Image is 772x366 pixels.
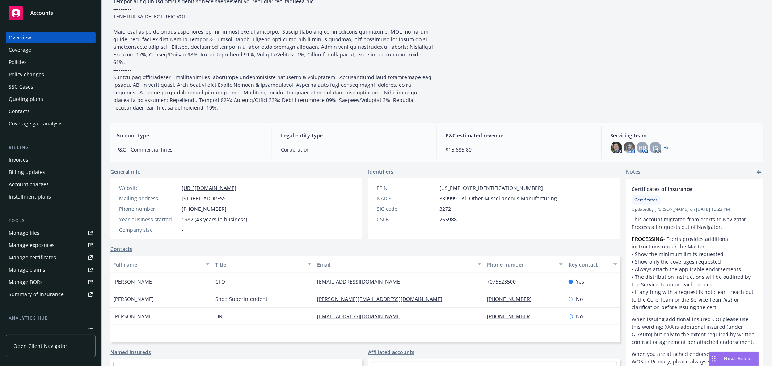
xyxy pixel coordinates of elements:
[611,132,758,139] span: Servicing team
[566,256,620,273] button: Key contact
[6,289,96,300] a: Summary of insurance
[6,106,96,117] a: Contacts
[439,216,457,223] span: 765988
[632,315,758,346] p: When issuing additional insured COI please use this wording: XXX is additional insured (under GL/...
[9,239,55,251] div: Manage exposures
[182,184,236,191] a: [URL][DOMAIN_NAME]
[576,312,583,320] span: No
[317,295,448,302] a: [PERSON_NAME][EMAIL_ADDRESS][DOMAIN_NAME]
[9,276,43,288] div: Manage BORs
[13,342,67,350] span: Open Client Navigator
[487,261,555,268] div: Phone number
[6,81,96,93] a: SSC Cases
[30,10,53,16] span: Accounts
[9,32,31,43] div: Overview
[377,195,436,202] div: NAICS
[6,118,96,129] a: Coverage gap analysis
[6,191,96,203] a: Installment plans
[484,256,566,273] button: Phone number
[624,142,635,153] img: photo
[110,256,212,273] button: Full name
[6,3,96,23] a: Accounts
[9,44,31,56] div: Coverage
[6,315,96,322] div: Analytics hub
[110,348,151,356] a: Named insureds
[9,81,33,93] div: SSC Cases
[6,239,96,251] a: Manage exposures
[215,278,225,285] span: CFO
[119,205,179,213] div: Phone number
[119,226,179,234] div: Company size
[439,184,543,192] span: [US_EMPLOYER_IDENTIFICATION_NUMBER]
[317,261,473,268] div: Email
[9,56,27,68] div: Policies
[9,69,44,80] div: Policy changes
[6,56,96,68] a: Policies
[487,295,538,302] a: [PHONE_NUMBER]
[110,245,132,253] a: Contacts
[653,144,658,152] span: JG
[182,216,247,223] span: 1982 (43 years in business)
[119,195,179,202] div: Mailing address
[182,226,183,234] span: -
[709,352,718,366] div: Drag to move
[113,278,154,285] span: [PERSON_NAME]
[9,325,69,336] div: Loss summary generator
[634,197,658,203] span: Certificates
[368,348,414,356] a: Affiliated accounts
[281,146,428,153] span: Corporation
[116,132,263,139] span: Account type
[446,132,593,139] span: P&C estimated revenue
[215,261,304,268] div: Title
[9,154,28,166] div: Invoices
[755,168,763,176] a: add
[113,312,154,320] span: [PERSON_NAME]
[9,106,30,117] div: Contacts
[215,295,267,303] span: Shop Superintendent
[9,227,39,239] div: Manage files
[6,154,96,166] a: Invoices
[113,261,202,268] div: Full name
[281,132,428,139] span: Legal entity type
[6,166,96,178] a: Billing updates
[639,144,646,152] span: HB
[632,185,739,193] span: Certificates of Insurance
[119,184,179,192] div: Website
[6,217,96,224] div: Tools
[215,312,222,320] span: HR
[317,313,408,320] a: [EMAIL_ADDRESS][DOMAIN_NAME]
[6,69,96,80] a: Policy changes
[377,205,436,213] div: SIC code
[6,44,96,56] a: Coverage
[9,166,45,178] div: Billing updates
[9,264,45,276] div: Manage claims
[9,118,63,129] div: Coverage gap analysis
[487,313,538,320] a: [PHONE_NUMBER]
[439,205,451,213] span: 3272
[9,289,64,300] div: Summary of insurance
[6,325,96,336] a: Loss summary generator
[569,261,609,268] div: Key contact
[632,206,758,213] span: Updated by [PERSON_NAME] on [DATE] 10:23 PM
[446,146,593,153] span: $15,685.80
[314,256,484,273] button: Email
[723,296,732,303] em: first
[709,352,759,366] button: Nova Assist
[664,145,669,150] a: +5
[377,216,436,223] div: CSLB
[6,252,96,263] a: Manage certificates
[368,168,393,175] span: Identifiers
[487,278,522,285] a: 7075523500
[317,278,408,285] a: [EMAIL_ADDRESS][DOMAIN_NAME]
[6,32,96,43] a: Overview
[182,195,228,202] span: [STREET_ADDRESS]
[212,256,315,273] button: Title
[611,142,622,153] img: photo
[6,227,96,239] a: Manage files
[113,295,154,303] span: [PERSON_NAME]
[9,252,56,263] div: Manage certificates
[110,168,141,175] span: General info
[9,93,43,105] div: Quoting plans
[626,168,641,176] span: Notes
